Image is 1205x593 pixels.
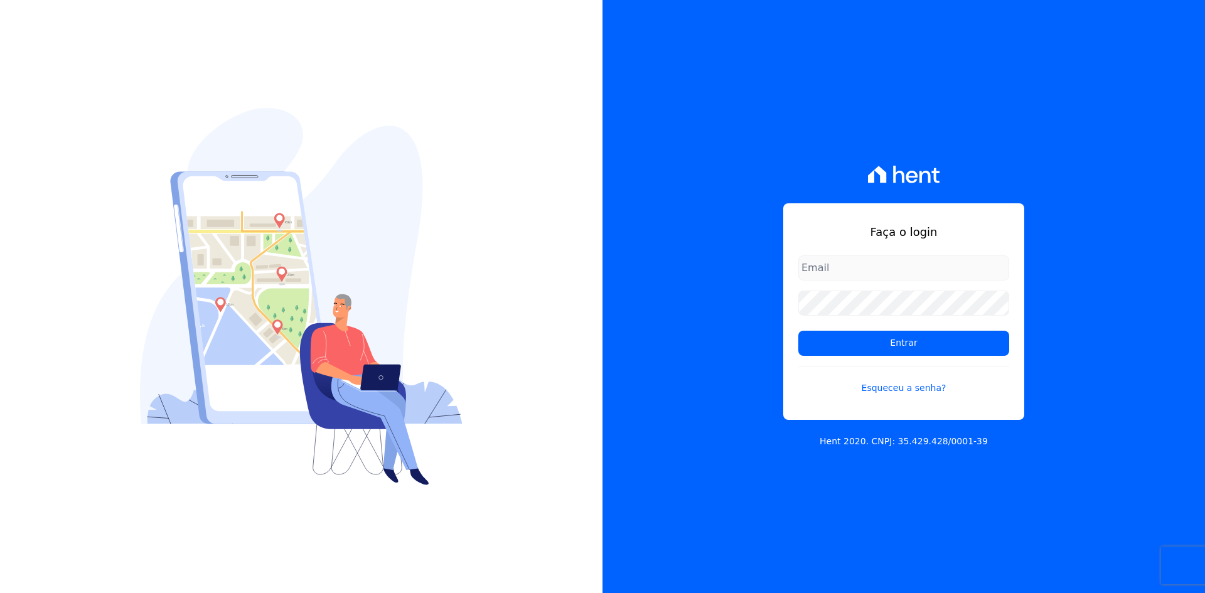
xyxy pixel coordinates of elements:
input: Entrar [798,331,1009,356]
img: Login [140,108,463,485]
input: Email [798,255,1009,280]
h1: Faça o login [798,223,1009,240]
a: Esqueceu a senha? [798,366,1009,395]
p: Hent 2020. CNPJ: 35.429.428/0001-39 [820,435,988,448]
